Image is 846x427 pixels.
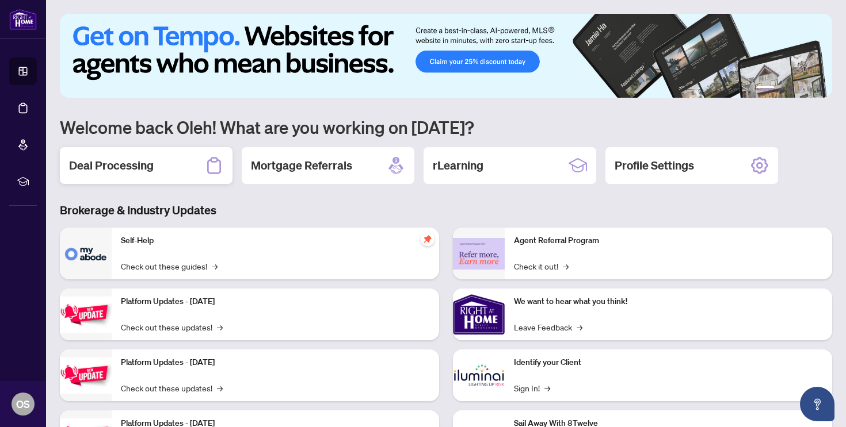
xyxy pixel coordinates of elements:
[807,86,811,91] button: 5
[514,321,582,333] a: Leave Feedback→
[16,396,30,412] span: OS
[212,260,218,272] span: →
[453,349,505,401] img: Identify your Client
[217,382,223,394] span: →
[9,9,37,30] img: logo
[798,86,802,91] button: 4
[217,321,223,333] span: →
[121,234,430,247] p: Self-Help
[514,234,823,247] p: Agent Referral Program
[514,356,823,369] p: Identify your Client
[121,382,223,394] a: Check out these updates!→
[121,356,430,369] p: Platform Updates - [DATE]
[121,260,218,272] a: Check out these guides!→
[121,321,223,333] a: Check out these updates!→
[433,157,483,174] h2: rLearning
[453,238,505,270] img: Agent Referral Program
[788,86,793,91] button: 3
[514,260,569,272] a: Check it out!→
[121,295,430,308] p: Platform Updates - [DATE]
[779,86,784,91] button: 2
[756,86,775,91] button: 1
[60,202,832,218] h3: Brokerage & Industry Updates
[514,295,823,308] p: We want to hear what you think!
[563,260,569,272] span: →
[615,157,694,174] h2: Profile Settings
[69,157,154,174] h2: Deal Processing
[421,232,435,246] span: pushpin
[453,288,505,340] img: We want to hear what you think!
[60,116,832,138] h1: Welcome back Oleh! What are you working on [DATE]?
[60,357,112,394] img: Platform Updates - July 8, 2025
[60,297,112,333] img: Platform Updates - July 21, 2025
[251,157,352,174] h2: Mortgage Referrals
[544,382,550,394] span: →
[60,14,832,98] img: Slide 0
[577,321,582,333] span: →
[816,86,821,91] button: 6
[514,382,550,394] a: Sign In!→
[800,387,834,421] button: Open asap
[60,228,112,279] img: Self-Help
